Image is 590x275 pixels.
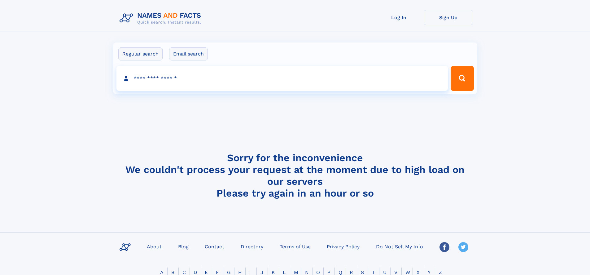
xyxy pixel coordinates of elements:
a: Sign Up [424,10,473,25]
label: Email search [169,47,208,60]
a: About [144,242,164,251]
label: Regular search [118,47,163,60]
a: Contact [202,242,227,251]
a: Terms of Use [277,242,313,251]
a: Blog [176,242,191,251]
a: Log In [374,10,424,25]
button: Search Button [451,66,474,91]
h4: Sorry for the inconvenience We couldn't process your request at the moment due to high load on ou... [117,152,473,199]
input: search input [116,66,448,91]
img: Twitter [458,242,468,252]
a: Directory [238,242,266,251]
a: Privacy Policy [324,242,362,251]
img: Logo Names and Facts [117,10,206,27]
a: Do Not Sell My Info [374,242,426,251]
img: Facebook [439,242,449,252]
